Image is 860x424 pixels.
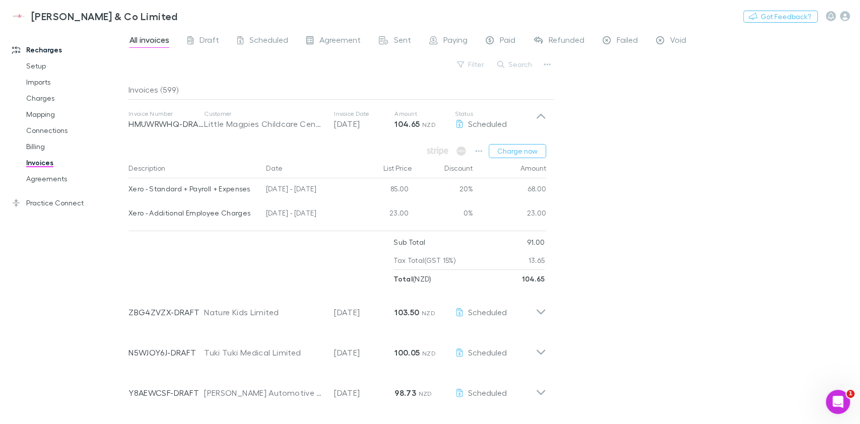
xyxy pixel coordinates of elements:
[334,306,394,318] p: [DATE]
[353,178,413,202] div: 85.00
[474,178,547,202] div: 68.00
[16,58,137,74] a: Setup
[16,106,137,122] a: Mapping
[413,202,474,227] div: 0%
[394,388,416,398] strong: 98.73
[394,119,420,129] strong: 104.65
[527,233,545,251] p: 91.00
[468,307,507,317] span: Scheduled
[418,390,432,397] span: NZD
[16,138,137,155] a: Billing
[468,119,507,128] span: Scheduled
[393,274,413,283] strong: Total
[128,346,204,359] p: N5WJOY6J-DRAFT
[500,35,515,48] span: Paid
[128,306,204,318] p: ZBG4ZVZX-DRAFT
[528,251,545,269] p: 13.65
[826,390,850,414] iframe: Intercom live chat
[394,307,419,317] strong: 103.50
[334,387,394,399] p: [DATE]
[120,288,554,328] div: ZBG4ZVZX-DRAFTNature Kids Limited[DATE]103.50 NZDScheduled
[443,35,468,48] span: Paying
[128,178,258,199] div: Xero - Standard + Payroll + Expenses
[492,58,538,70] button: Search
[334,346,394,359] p: [DATE]
[16,90,137,106] a: Charges
[4,4,184,28] a: [PERSON_NAME] & Co Limited
[16,155,137,171] a: Invoices
[454,144,469,158] span: Available when invoice is finalised
[394,35,411,48] span: Sent
[128,387,204,399] p: Y8AEWCSF-DRAFT
[846,390,854,398] span: 1
[743,11,818,23] button: Got Feedback?
[549,35,584,48] span: Refunded
[455,110,536,118] p: Status
[413,178,474,202] div: 20%
[262,202,353,227] div: [DATE] - [DATE]
[10,10,27,22] img: Epplett & Co Limited's Logo
[394,110,455,118] p: Amount
[128,118,204,130] p: HMUWRWHQ-DRAFT
[394,347,420,358] strong: 100.05
[393,233,425,251] p: Sub Total
[2,42,137,58] a: Recharges
[422,349,436,357] span: NZD
[424,144,451,158] span: Available when invoice is finalised
[120,328,554,369] div: N5WJOY6J-DRAFTTuki Tuki Medical Limited[DATE]100.05 NZDScheduled
[204,118,324,130] div: Little Magpies Childcare Centre Little Magpies Childcare Services Limited
[262,178,353,202] div: [DATE] - [DATE]
[489,144,546,158] button: Charge now
[617,35,638,48] span: Failed
[393,251,456,269] p: Tax Total (GST 15%)
[204,346,324,359] div: Tuki Tuki Medical Limited
[16,171,137,187] a: Agreements
[129,35,169,48] span: All invoices
[128,110,204,118] p: Invoice Number
[393,270,431,288] p: ( NZD )
[474,202,547,227] div: 23.00
[31,10,178,22] h3: [PERSON_NAME] & Co Limited
[319,35,361,48] span: Agreement
[204,387,324,399] div: [PERSON_NAME] Automotive Limited
[16,122,137,138] a: Connections
[468,347,507,357] span: Scheduled
[353,202,413,227] div: 23.00
[200,35,219,48] span: Draft
[204,110,324,118] p: Customer
[670,35,686,48] span: Void
[334,110,394,118] p: Invoice Date
[204,306,324,318] div: Nature Kids Limited
[120,100,554,140] div: Invoice NumberHMUWRWHQ-DRAFTCustomerLittle Magpies Childcare Centre Little Magpies Childcare Serv...
[120,369,554,409] div: Y8AEWCSF-DRAFT[PERSON_NAME] Automotive Limited[DATE]98.73 NZDScheduled
[522,274,545,283] strong: 104.65
[468,388,507,397] span: Scheduled
[334,118,394,130] p: [DATE]
[128,202,258,224] div: Xero - Additional Employee Charges
[2,195,137,211] a: Practice Connect
[422,121,436,128] span: NZD
[249,35,288,48] span: Scheduled
[452,58,490,70] button: Filter
[422,309,435,317] span: NZD
[16,74,137,90] a: Imports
